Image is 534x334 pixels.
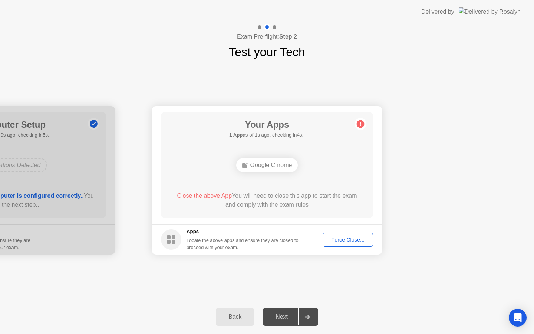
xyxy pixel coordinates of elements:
[279,33,297,40] b: Step 2
[265,314,298,320] div: Next
[172,191,363,209] div: You will need to close this app to start the exam and comply with the exam rules
[421,7,454,16] div: Delivered by
[229,131,305,139] h5: as of 1s ago, checking in4s..
[323,233,373,247] button: Force Close...
[237,32,297,41] h4: Exam Pre-flight:
[187,237,299,251] div: Locate the above apps and ensure they are closed to proceed with your exam.
[509,309,527,327] div: Open Intercom Messenger
[229,118,305,131] h1: Your Apps
[229,132,243,138] b: 1 App
[459,7,521,16] img: Delivered by Rosalyn
[177,193,232,199] span: Close the above App
[218,314,252,320] div: Back
[229,43,305,61] h1: Test your Tech
[325,237,370,243] div: Force Close...
[263,308,318,326] button: Next
[216,308,254,326] button: Back
[236,158,298,172] div: Google Chrome
[187,228,299,235] h5: Apps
